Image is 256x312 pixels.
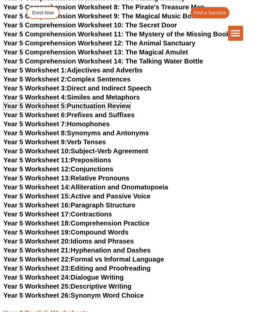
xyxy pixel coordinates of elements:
a: Year 5 Worksheet 18:Comprehension Practice [3,220,149,227]
a: Year 5 Worksheet 9:Verb Tenses [3,139,106,146]
a: Year 5 Worksheet 10:Subject-Verb Agreement [3,148,148,155]
a: Year 5 Worksheet 7:Homophones [3,121,110,128]
a: Year 5 Worksheet 14:Alliteration and Onomatopoeia [3,184,168,191]
span: Year 5 Worksheet 2: [3,75,67,83]
span: Year 5 Worksheet 8: [3,130,67,137]
a: Year 5 Comprehension Worksheet 13: The Magical Amulet [3,48,188,56]
span: Year 5 Worksheet 14: [3,184,71,191]
span: Year 5 Worksheet 20: [3,238,71,245]
span: Year 5 Worksheet 1: [3,66,67,74]
a: Find a Success [191,7,230,18]
span: Year 5 Worksheet 17: [3,211,71,218]
a: Enrol Now [26,6,60,19]
span: Year 5 Worksheet 5: [3,103,67,110]
a: Year 5 Worksheet 6:Prefixes and Suffixes [3,112,135,119]
span: Year 5 Worksheet 16: [3,202,71,209]
a: Year 5 Worksheet 1:Adjectives and Adverbs [3,66,143,74]
a: Year 5 Worksheet 17:Contractions [3,211,112,218]
a: Year 5 Worksheet 25:Descriptive Writing [3,283,132,290]
a: Year 5 Worksheet 21:Hyphenation and Dashes [3,247,151,254]
span: Year 5 Worksheet 13: [3,175,71,182]
a: Year 5 Worksheet 16:Paragraph Structure [3,202,135,209]
a: Year 5 Worksheet 24:Dialogue Writing [3,274,124,281]
a: Year 5 Worksheet 3:Direct and Indirect Speech [3,85,151,92]
a: Year 5 Worksheet 4:Similes and Metaphors [3,94,140,101]
a: Year 5 Worksheet 22:Formal vs Informal Language [3,256,164,263]
span: Year 5 Worksheet 15: [3,193,71,200]
span: Year 5 Worksheet 22: [3,256,71,263]
span: Enrol Now [32,10,54,15]
a: Year 5 Worksheet 15:Active and Passive Voice [3,193,151,200]
a: Year 5 Worksheet 5:Punctuation Review [3,103,131,110]
a: Year 5 Worksheet 26:Synonym Word Choice [3,292,144,299]
span: Year 5 Worksheet 18: [3,220,71,227]
iframe: Chat Widget [222,280,256,312]
a: Year 5 Worksheet 2:Complex Sentences [3,75,131,83]
span: Year 5 Worksheet 7: [3,121,67,128]
span: Year 5 Worksheet 11: [3,157,71,164]
span: Year 5 Worksheet 26: [3,292,71,299]
span: Year 5 Worksheet 6: [3,112,67,119]
span: Year 5 Worksheet 21: [3,247,71,254]
span: Year 5 Worksheet 12: [3,166,71,173]
span: Year 5 Worksheet 23: [3,265,71,272]
a: Year 5 Worksheet 12:Conjunctions [3,166,114,173]
a: Year 5 Worksheet 13:Relative Pronouns [3,175,129,182]
span: Year 5 Worksheet 4: [3,94,67,101]
a: Year 5 Worksheet 20:Idioms and Phrases [3,238,134,245]
div: Menu Toggle [228,26,243,41]
span: Year 5 Worksheet 10: [3,148,71,155]
span: Year 5 Worksheet 19: [3,229,71,236]
a: Year 5 Worksheet 19:Compound Words [3,229,129,236]
span: Find a Success [194,10,226,15]
a: Year 5 Worksheet 8:Synonyms and Antonyms [3,130,149,137]
a: Year 5 Worksheet 11:Prepositions [3,157,111,164]
span: Year 5 Worksheet 25: [3,283,71,290]
a: Year 5 Worksheet 23:Editing and Proofreading [3,265,151,272]
span: Year 5 Worksheet 24: [3,274,71,281]
a: Year 5 Comprehension Worksheet 14: The Talking Water Bottle [3,57,203,65]
span: Year 5 Worksheet 9: [3,139,67,146]
span: Year 5 Worksheet 3: [3,85,67,92]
